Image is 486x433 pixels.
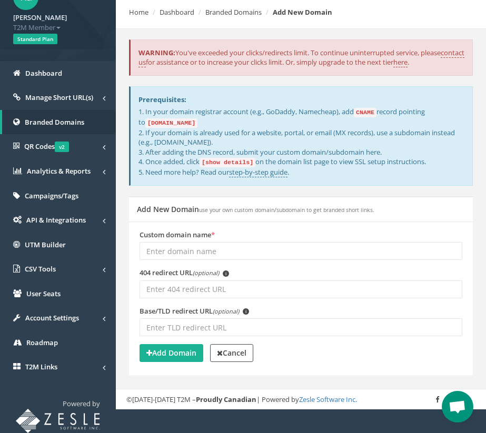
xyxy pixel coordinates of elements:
[137,205,374,213] h5: Add New Domain
[196,395,256,404] strong: Proudly Canadian
[210,344,253,362] a: Cancel
[213,307,239,315] em: (optional)
[140,230,215,240] label: Custom domain name
[25,264,56,274] span: CSV Tools
[25,313,79,323] span: Account Settings
[273,7,332,17] strong: Add New Domain
[140,242,462,260] input: Enter domain name
[25,362,57,371] span: T2M Links
[13,13,67,22] strong: [PERSON_NAME]
[140,306,249,316] label: Base/TLD redirect URL
[393,57,408,67] a: here
[145,118,197,128] code: [DOMAIN_NAME]
[140,280,462,298] input: Enter 404 redirect URL
[243,308,249,315] span: i
[299,395,357,404] a: Zesle Software Inc.
[63,399,100,408] span: Powered by
[199,206,374,214] small: use your own custom domain/subdomain to get branded short links.
[138,107,464,177] p: 1. In your domain registrar account (e.g., GoDaddy, Namecheap), add record pointing to 2. If your...
[26,289,61,298] span: User Seats
[140,268,229,278] label: 404 redirect URL
[13,34,57,44] span: Standard Plan
[354,108,376,117] code: CNAME
[217,348,246,358] strong: Cancel
[205,7,262,17] a: Branded Domains
[160,7,194,17] a: Dashboard
[25,191,78,200] span: Campaigns/Tags
[138,48,175,57] b: WARNING:
[223,270,229,277] span: i
[229,167,287,177] a: step-by-step guide
[13,10,103,32] a: [PERSON_NAME] T2M Member
[140,318,462,336] input: Enter TLD redirect URL
[16,409,100,433] img: T2M URL Shortener powered by Zesle Software Inc.
[129,7,148,17] a: Home
[55,142,69,152] span: v2
[27,166,91,176] span: Analytics & Reports
[146,348,196,358] strong: Add Domain
[25,93,93,102] span: Manage Short URL(s)
[138,95,186,104] strong: Prerequisites:
[24,142,69,151] span: QR Codes
[26,215,86,225] span: API & Integrations
[25,117,84,127] span: Branded Domains
[25,240,66,249] span: UTM Builder
[442,391,473,422] div: Open chat
[193,269,219,277] em: (optional)
[200,158,255,167] code: [show details]
[138,48,464,68] a: contact us
[129,39,473,76] div: You've exceeded your clicks/redirects limit. To continue uninterrupted service, please for assist...
[140,344,203,362] button: Add Domain
[13,23,103,33] span: T2M Member
[26,338,58,347] span: Roadmap
[126,395,475,405] div: ©[DATE]-[DATE] T2M – | Powered by
[25,68,62,78] span: Dashboard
